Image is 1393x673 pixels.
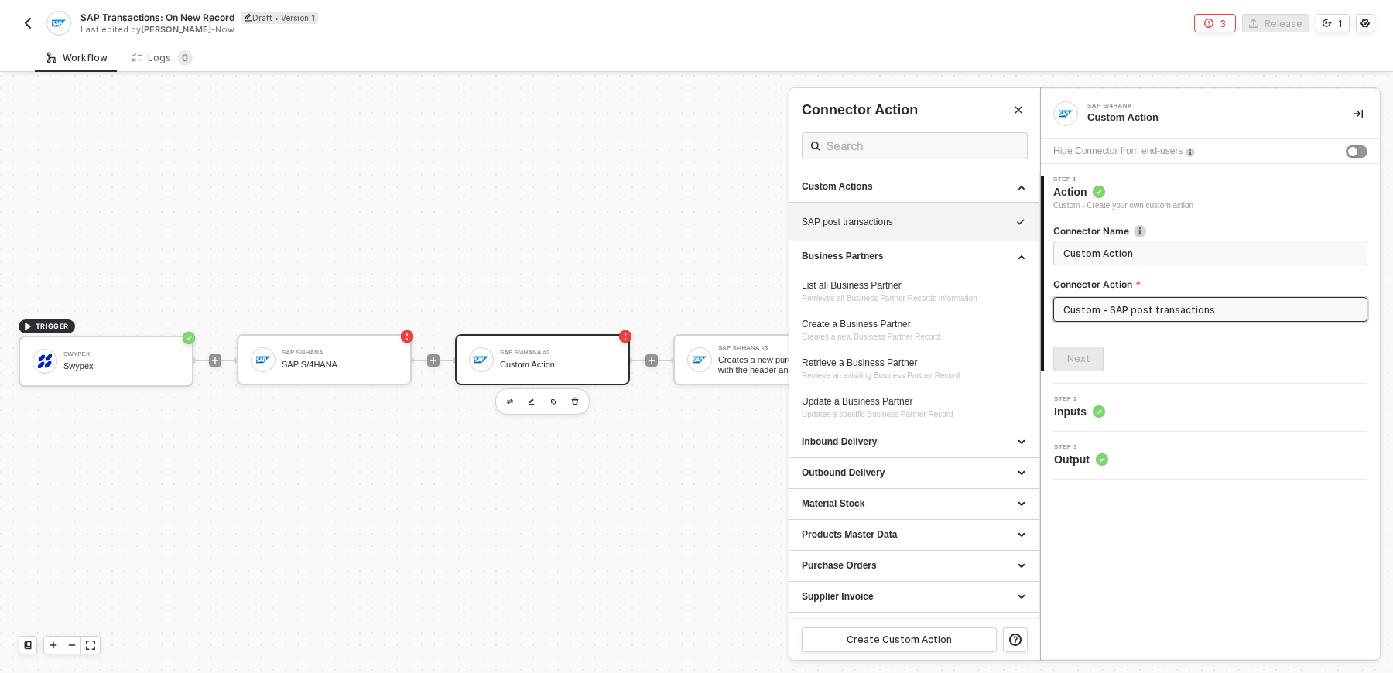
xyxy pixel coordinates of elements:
input: Connector Action [1053,297,1367,322]
span: icon-error-page [1204,19,1213,28]
div: Step 2Inputs [1041,396,1380,419]
span: Retrieves all Business Partner Records Information [802,294,977,302]
div: Retrieve a Business Partner [802,357,1027,370]
span: Step 1 [1053,176,1193,183]
div: 1 [1338,17,1343,30]
sup: 0 [177,50,193,66]
input: Enter description [1063,244,1354,261]
div: Supplier Invoice [802,590,1027,603]
span: icon-collapse-right [1354,109,1363,118]
div: Last edited by - Now [80,24,695,36]
span: Step 3 [1054,444,1108,450]
div: Custom - Create your own custom action [1053,200,1193,212]
div: 3 [1220,17,1226,30]
span: icon-edit [244,13,252,22]
span: Action [1053,184,1193,200]
span: icon-versioning [1323,19,1332,28]
span: [PERSON_NAME] [141,24,211,35]
button: 3 [1194,14,1236,32]
input: Search [827,136,1003,155]
div: Create Custom Action [847,634,952,646]
div: Connector Action [802,101,1028,120]
span: Retrieve an exisiting Business Partner Record [802,371,960,380]
span: SAP Transactions: On New Record [80,11,234,24]
label: Connector Action [1053,278,1367,291]
button: 1 [1316,14,1350,32]
img: back [22,17,34,29]
span: icon-expand [86,641,95,650]
div: Workflow [47,52,108,64]
img: icon-info [1186,148,1195,157]
span: icon-search [811,140,820,152]
button: Create Custom Action [802,627,997,652]
div: Hide Connector from end-users [1053,144,1183,159]
div: Outbound Delivery [802,466,1027,480]
span: icon-play [49,641,58,650]
img: icon-info [1134,225,1146,237]
button: Next [1053,347,1104,371]
div: Custom Actions [802,180,1027,193]
button: back [19,14,37,32]
span: Output [1054,452,1108,467]
span: Inputs [1054,404,1105,419]
div: Logs [132,50,193,66]
span: icon-minus [67,641,77,650]
span: icon-settings [1360,19,1370,28]
div: Products Master Data [802,528,1027,541]
img: integration-icon [1059,107,1073,121]
div: Purchase Orders [802,559,1027,572]
div: SAP post transactions [802,216,1027,229]
label: Connector Name [1053,224,1367,237]
span: Creates a new Business Partner Record [802,333,940,341]
div: Material Stock [802,497,1027,511]
div: Custom Action [1087,111,1329,125]
div: Create a Business Partner [802,318,1027,331]
div: Business Partners [802,250,1027,263]
div: Step 1Action Custom - Create your own custom actionConnector Nameicon-infoConnector ActionNext [1041,176,1380,371]
span: Step 2 [1054,396,1105,402]
div: Step 3Output [1041,444,1380,467]
div: Draft • Version 1 [241,12,318,24]
span: Updates a specific Business Partner Record [802,410,953,418]
button: Release [1242,14,1309,32]
div: List all Business Partner [802,279,1027,292]
img: integration-icon [52,16,65,30]
div: SAP S/4HANA [1087,103,1319,109]
div: Inbound Delivery [802,436,1027,449]
button: Close [1009,101,1028,119]
div: Update a Business Partner [802,395,1027,408]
